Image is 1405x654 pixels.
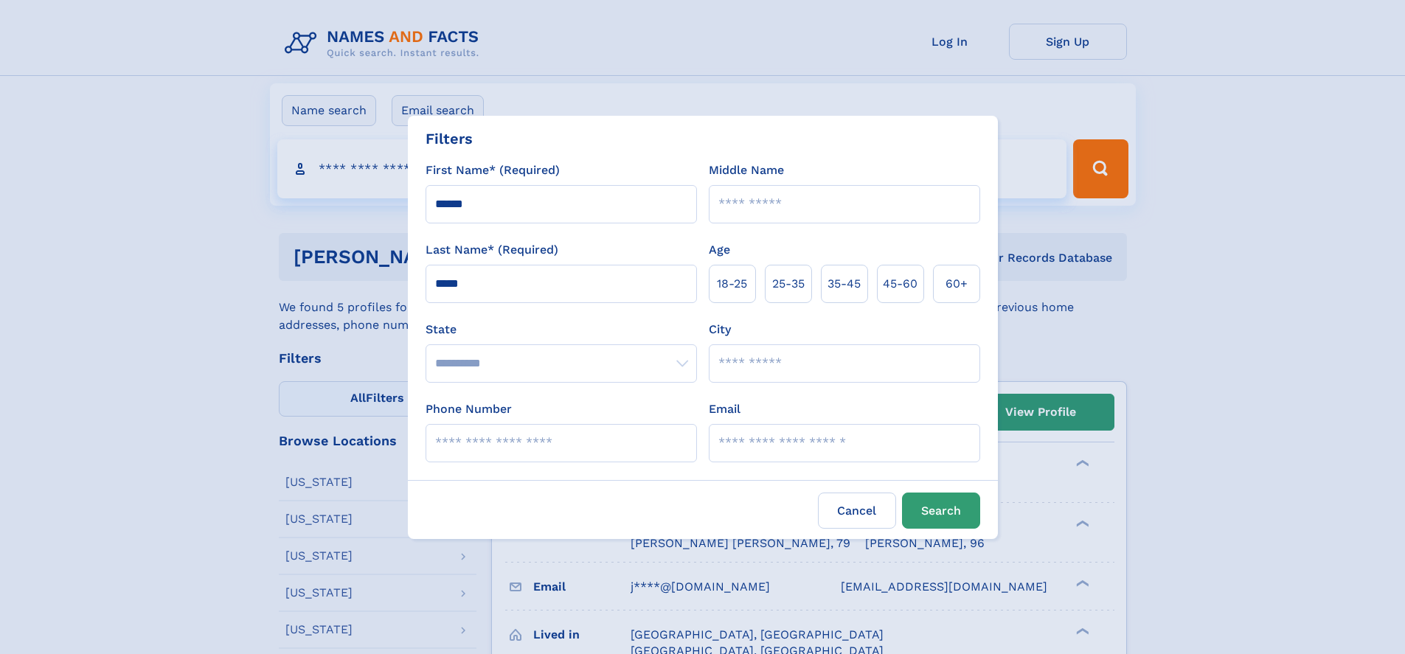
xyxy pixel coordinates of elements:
label: First Name* (Required) [426,161,560,179]
div: Filters [426,128,473,150]
span: 35‑45 [828,275,861,293]
label: Email [709,400,740,418]
span: 25‑35 [772,275,805,293]
label: Middle Name [709,161,784,179]
label: City [709,321,731,338]
label: Last Name* (Required) [426,241,558,259]
label: State [426,321,697,338]
span: 18‑25 [717,275,747,293]
button: Search [902,493,980,529]
span: 60+ [946,275,968,293]
label: Cancel [818,493,896,529]
label: Age [709,241,730,259]
span: 45‑60 [883,275,917,293]
label: Phone Number [426,400,512,418]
